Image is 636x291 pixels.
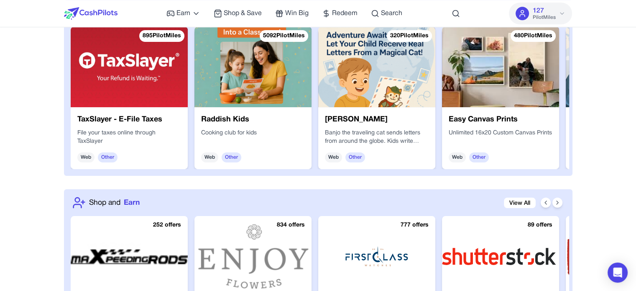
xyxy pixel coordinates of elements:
a: Search [371,8,402,18]
img: Easy Canvas Prints [442,27,559,107]
a: Shop andEarn [89,197,140,208]
p: Unlimited 16x20 Custom Canvas Prints [449,129,552,137]
span: Earn [176,8,190,18]
button: 127PilotMiles [509,3,572,24]
a: Earn [166,8,200,18]
div: 89 offers [524,219,556,231]
a: Redeem [322,8,358,18]
h3: Easy Canvas Prints [449,114,552,126]
div: 320 PilotMiles [387,30,432,42]
div: 480 PilotMiles [511,30,556,42]
div: 834 offers [273,219,308,231]
a: Win Big [275,8,309,18]
span: Shop and [89,197,120,208]
p: Cooking club for kids [201,129,305,137]
span: Redeem [332,8,358,18]
img: Banjo Robinson [318,27,435,107]
div: 5092 PilotMiles [260,30,308,42]
div: 895 PilotMiles [139,30,184,42]
div: 777 offers [397,219,432,231]
span: Other [469,152,489,162]
span: Search [381,8,402,18]
span: 127 [532,6,544,16]
span: Win Big [285,8,309,18]
span: PilotMiles [532,14,555,21]
h3: Raddish Kids [201,114,305,126]
div: Open Intercom Messenger [608,263,628,283]
div: 252 offers [150,219,184,231]
img: Raddish Kids [194,27,312,107]
span: Web [325,152,342,162]
span: Shop & Save [224,8,262,18]
span: Other [98,152,117,162]
a: View All [504,198,536,208]
span: Other [222,152,241,162]
a: Shop & Save [214,8,262,18]
p: Banjo the traveling cat sends letters from around the globe. Kids write letters back and engage i... [325,129,429,146]
img: TaxSlayer - E-File Taxes [71,27,188,107]
img: CashPilots Logo [64,7,117,20]
h3: [PERSON_NAME] [325,114,429,126]
h3: TaxSlayer - E-File Taxes [77,114,181,126]
p: File your taxes online through TaxSlayer [77,129,181,146]
span: Web [77,152,95,162]
span: Web [449,152,466,162]
span: Other [345,152,365,162]
span: Web [201,152,218,162]
span: Earn [124,197,140,208]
